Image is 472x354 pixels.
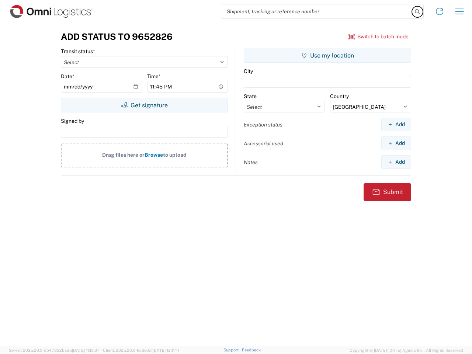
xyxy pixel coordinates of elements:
label: City [244,68,253,74]
label: Notes [244,159,258,166]
span: Server: 2025.20.0-db47332bad5 [9,348,100,353]
label: Accessorial used [244,140,283,147]
label: Signed by [61,118,84,124]
span: Browse [145,152,163,158]
button: Submit [364,183,411,201]
h3: Add Status to 9652826 [61,31,173,42]
label: Date [61,73,74,80]
button: Get signature [61,98,228,112]
button: Switch to batch mode [348,31,409,43]
span: to upload [163,152,187,158]
span: [DATE] 11:13:37 [72,348,100,353]
span: Drag files here or [102,152,145,158]
span: Copyright © [DATE]-[DATE] Agistix Inc., All Rights Reserved [350,347,463,354]
button: Add [381,155,411,169]
button: Add [381,136,411,150]
input: Shipment, tracking or reference number [221,4,412,18]
a: Support [223,348,242,352]
button: Add [381,118,411,131]
label: Transit status [61,48,95,55]
label: Time [147,73,161,80]
span: Client: 2025.20.0-8c6e0cf [103,348,179,353]
label: Country [330,93,349,100]
label: Exception status [244,121,282,128]
label: State [244,93,257,100]
a: Feedback [242,348,261,352]
button: Use my location [244,48,411,63]
span: [DATE] 12:11:14 [153,348,179,353]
